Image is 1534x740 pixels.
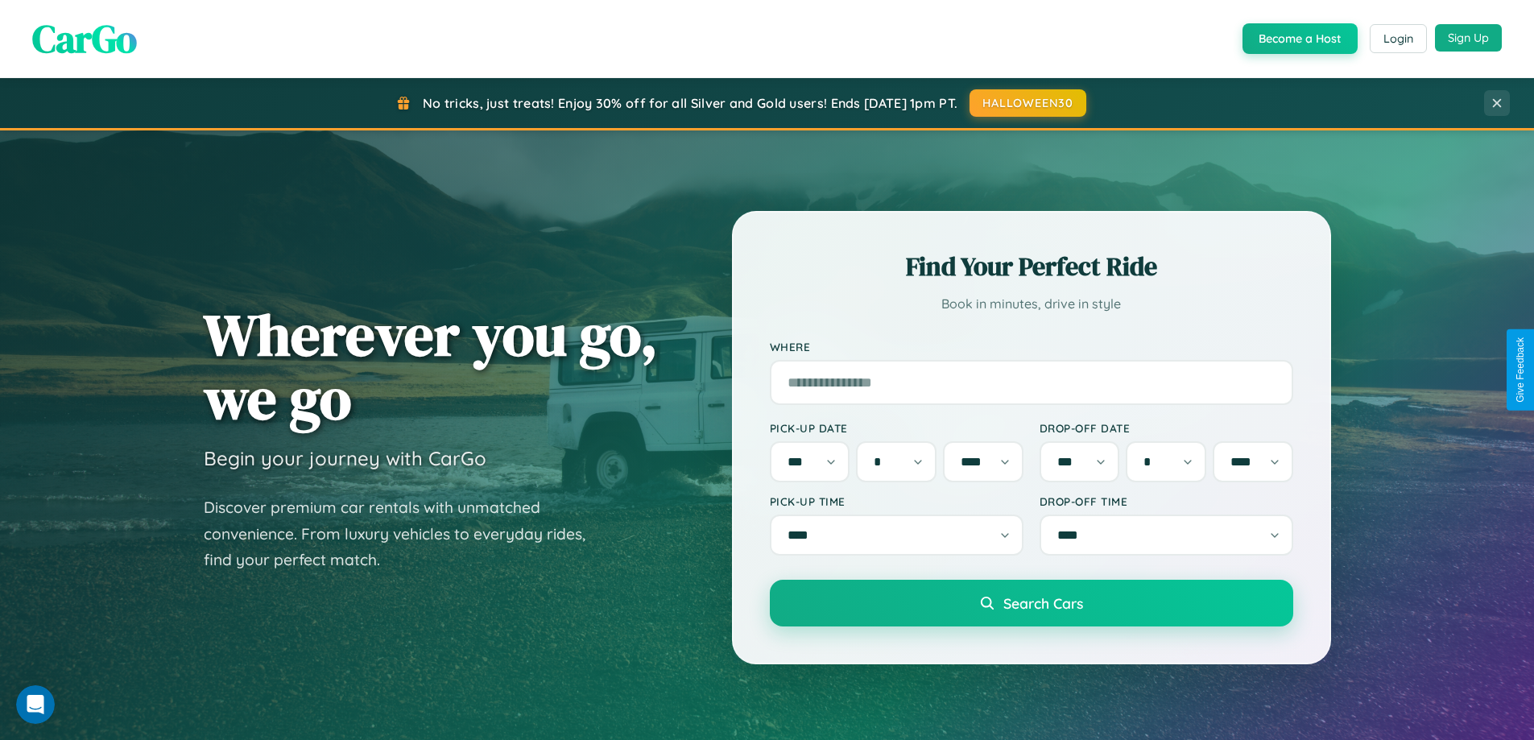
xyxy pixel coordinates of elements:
label: Pick-up Time [770,494,1023,508]
span: CarGo [32,12,137,65]
h1: Wherever you go, we go [204,303,658,430]
div: Give Feedback [1515,337,1526,403]
span: No tricks, just treats! Enjoy 30% off for all Silver and Gold users! Ends [DATE] 1pm PT. [423,95,957,111]
button: Become a Host [1242,23,1358,54]
p: Book in minutes, drive in style [770,292,1293,316]
label: Drop-off Time [1040,494,1293,508]
label: Drop-off Date [1040,421,1293,435]
p: Discover premium car rentals with unmatched convenience. From luxury vehicles to everyday rides, ... [204,494,606,573]
label: Pick-up Date [770,421,1023,435]
h3: Begin your journey with CarGo [204,446,486,470]
iframe: Intercom live chat [16,685,55,724]
button: Sign Up [1435,24,1502,52]
h2: Find Your Perfect Ride [770,249,1293,284]
span: Search Cars [1003,594,1083,612]
button: HALLOWEEN30 [970,89,1086,117]
button: Login [1370,24,1427,53]
label: Where [770,340,1293,353]
button: Search Cars [770,580,1293,626]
